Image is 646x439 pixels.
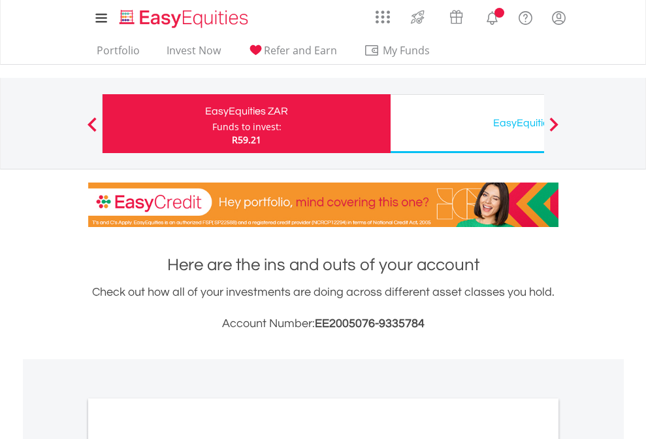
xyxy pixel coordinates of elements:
span: EE2005076-9335784 [315,317,425,330]
a: Home page [114,3,253,29]
a: Refer and Earn [242,44,342,64]
a: FAQ's and Support [509,3,542,29]
a: AppsGrid [367,3,398,24]
a: Portfolio [91,44,145,64]
button: Previous [79,124,105,137]
div: Check out how all of your investments are doing across different asset classes you hold. [88,283,558,333]
a: Notifications [476,3,509,29]
span: R59.21 [232,133,261,146]
h1: Here are the ins and outs of your account [88,253,558,277]
img: EasyEquities_Logo.png [117,8,253,29]
img: thrive-v2.svg [407,7,428,27]
img: vouchers-v2.svg [445,7,467,27]
h3: Account Number: [88,315,558,333]
div: Funds to invest: [212,120,282,133]
button: Next [541,124,567,137]
a: My Profile [542,3,575,32]
a: Vouchers [437,3,476,27]
img: EasyCredit Promotion Banner [88,183,558,227]
span: My Funds [364,42,449,59]
div: EasyEquities ZAR [110,102,383,120]
a: Invest Now [161,44,226,64]
img: grid-menu-icon.svg [376,10,390,24]
span: Refer and Earn [264,43,337,58]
